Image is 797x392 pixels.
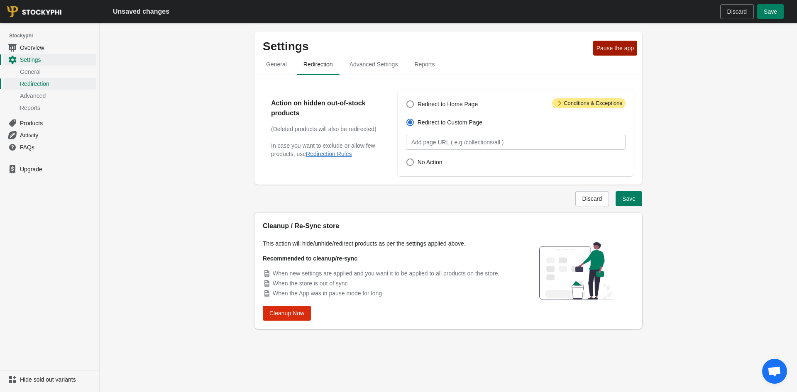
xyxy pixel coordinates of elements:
[273,290,382,297] span: When the App was in pause mode for long
[720,4,754,19] button: Discard
[757,4,784,19] button: Save
[273,270,499,277] span: When new settings are applied and you want it to be applied to all products on the store.
[263,306,311,321] button: Cleanup Now
[20,44,94,52] span: Overview
[20,56,94,64] span: Settings
[20,80,94,88] span: Redirection
[263,255,357,262] strong: Recommended to cleanup/re-sync
[3,90,96,102] a: Advanced
[406,54,443,75] button: reports
[269,310,304,317] span: Cleanup Now
[20,68,94,76] span: General
[306,151,352,157] button: Redirection Rules
[343,57,405,72] span: Advanced Settings
[3,117,96,129] a: Products
[3,102,96,114] a: Reports
[3,66,96,78] a: General
[20,92,94,100] span: Advanced
[254,75,642,185] div: redirection
[3,129,96,141] a: Activity
[113,7,169,17] h2: Unsaved changes
[297,57,340,72] span: Redirection
[271,125,381,133] h3: (Deleted products will also be redirected)
[418,100,478,108] span: Redirect to Home Page
[3,163,96,175] a: Upgrade
[3,141,96,153] a: FAQs
[258,54,295,75] button: general
[622,195,636,202] span: Save
[764,8,777,15] span: Save
[273,280,348,287] span: When the store is out of sync
[727,8,747,15] span: Discard
[295,54,341,75] button: redirection
[406,135,626,150] input: Add page URL ( e.g /collections/all )
[418,158,443,166] span: No Action
[341,54,406,75] button: Advanced settings
[408,57,441,72] span: Reports
[552,98,626,108] span: Conditions & Exceptions
[575,191,609,206] button: Discard
[20,375,94,384] span: Hide sold out variants
[20,104,94,112] span: Reports
[20,143,94,151] span: FAQs
[762,359,787,384] div: Open chat
[271,141,381,158] p: In case you want to exclude or allow few products, use
[597,45,634,51] span: Pause the app
[3,41,96,54] a: Overview
[593,41,637,56] button: Pause the app
[20,119,94,127] span: Products
[3,374,96,385] a: Hide sold out variants
[616,191,642,206] button: Save
[263,221,512,231] h2: Cleanup / Re-Sync store
[271,98,381,118] h2: Action on hidden out-of-stock products
[3,54,96,66] a: Settings
[20,131,94,139] span: Activity
[259,57,293,72] span: General
[9,32,99,40] span: Stockyphi
[418,118,482,127] span: Redirect to Custom Page
[582,195,602,202] span: Discard
[3,78,96,90] a: Redirection
[263,40,590,53] p: Settings
[263,239,512,248] p: This action will hide/unhide/redirect products as per the settings applied above.
[20,165,94,173] span: Upgrade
